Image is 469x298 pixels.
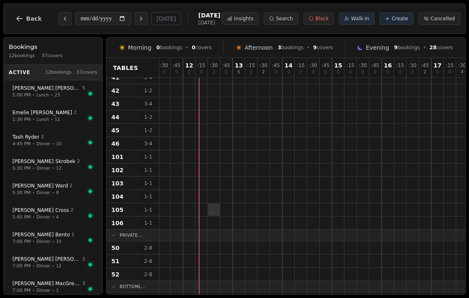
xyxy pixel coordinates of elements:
[52,165,55,171] span: •
[12,190,31,197] span: 5:30 PM
[36,190,50,196] span: Dinner
[156,44,182,51] span: bookings
[156,45,160,50] span: 0
[366,43,389,52] span: Evening
[200,70,202,74] span: 0
[361,70,364,74] span: 0
[52,190,55,196] span: •
[374,70,376,74] span: 0
[138,271,158,278] span: 2 - 8
[52,263,55,269] span: •
[430,45,437,50] span: 28
[185,44,188,51] span: •
[371,63,379,68] span: : 45
[56,263,62,269] span: 12
[135,12,148,25] button: Next day
[315,15,329,22] span: Block
[198,11,220,19] span: [DATE]
[421,63,429,68] span: : 45
[111,192,123,201] span: 104
[225,70,227,74] span: 0
[387,70,389,74] span: 0
[247,63,255,68] span: : 15
[278,44,303,51] span: bookings
[7,202,99,225] button: [PERSON_NAME] Cross25:45 PM•Dinner•4
[36,263,50,269] span: Dinner
[32,116,35,123] span: •
[56,214,59,220] span: 4
[26,16,42,22] span: Back
[212,70,215,74] span: 0
[32,263,35,269] span: •
[128,43,152,52] span: Morning
[32,92,35,98] span: •
[41,134,44,141] span: 2
[399,70,401,74] span: 0
[431,15,455,22] span: Cancelled
[423,44,426,51] span: •
[32,214,35,220] span: •
[287,70,290,74] span: 0
[51,116,53,123] span: •
[7,105,99,127] button: Emelie [PERSON_NAME]21:30 PM•Lunch•12
[234,15,253,22] span: Insights
[36,141,50,147] span: Dinner
[111,257,119,265] span: 51
[82,85,85,92] span: 5
[322,63,330,68] span: : 45
[111,113,119,121] span: 44
[138,167,158,173] span: 1 - 1
[36,287,50,293] span: Dinner
[32,165,35,171] span: •
[394,45,397,50] span: 9
[56,238,62,245] span: 10
[111,219,123,227] span: 106
[192,44,212,51] span: covers
[458,63,466,68] span: : 30
[163,70,165,74] span: 0
[111,179,123,187] span: 103
[272,63,280,68] span: : 45
[52,214,55,220] span: •
[396,63,404,68] span: : 15
[32,238,35,245] span: •
[138,87,158,94] span: 1 - 2
[56,287,59,293] span: 1
[42,53,63,60] span: 37 covers
[138,101,158,107] span: 3 - 4
[120,284,146,290] span: Bottoml...
[309,63,317,68] span: : 30
[380,12,414,25] button: Create
[303,12,334,25] button: Block
[260,63,267,68] span: : 30
[299,70,302,74] span: 0
[138,127,158,134] span: 1 - 2
[138,114,158,120] span: 1 - 2
[32,141,35,147] span: •
[138,258,158,264] span: 2 - 8
[111,244,119,252] span: 50
[394,44,420,51] span: bookings
[12,165,31,172] span: 5:30 PM
[264,12,298,25] button: Search
[55,92,60,98] span: 23
[7,178,99,201] button: [PERSON_NAME] Ward25:30 PM•Dinner•8
[175,70,178,74] span: 0
[392,15,408,22] span: Create
[446,63,454,68] span: : 15
[77,158,80,165] span: 2
[111,100,119,108] span: 43
[12,134,39,140] span: Tash Ryder
[12,183,68,189] span: [PERSON_NAME] Ward
[52,238,55,245] span: •
[12,141,31,148] span: 4:45 PM
[307,44,310,51] span: •
[138,193,158,200] span: 1 - 1
[111,139,119,148] span: 46
[82,280,85,287] span: 3
[74,109,77,116] span: 2
[111,87,119,95] span: 42
[12,280,81,287] span: [PERSON_NAME] MacGregor
[12,231,70,238] span: [PERSON_NAME] Bento
[138,154,158,160] span: 1 - 1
